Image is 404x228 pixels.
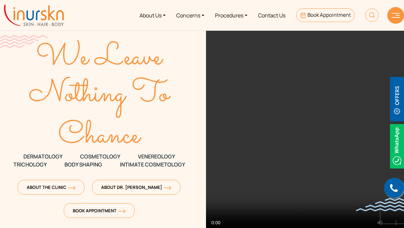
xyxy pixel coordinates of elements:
[390,124,404,168] img: Whatsappicon
[73,208,126,214] span: Book Appointment
[29,71,171,118] text: Nothing To
[92,180,180,195] a: About Dr. [PERSON_NAME]orange-arrow
[120,160,185,168] span: Intimate Cosmetology
[4,5,64,26] img: inurskn-logo
[164,186,171,190] img: orange-arrow
[27,184,75,190] span: About The Clinic
[64,203,135,218] a: Book Appointmentorange-arrow
[101,184,171,190] span: About Dr. [PERSON_NAME]
[80,152,120,160] span: COSMETOLOGY
[308,11,351,18] span: Book Appointment
[118,209,126,213] img: orange-arrow
[171,3,210,28] a: Concerns
[390,77,404,121] img: offerBt
[392,13,400,18] img: hamLine.svg
[210,3,253,28] a: Procedures
[58,113,142,160] text: Chance
[253,3,291,28] a: Contact Us
[23,152,62,160] span: DERMATOLOGY
[138,152,175,160] span: VENEREOLOGY
[390,142,404,149] a: Whatsappicon
[68,186,75,190] img: orange-arrow
[296,8,355,22] a: Book Appointment
[134,3,171,28] a: About Us
[18,180,84,195] a: About The Clinicorange-arrow
[13,160,47,168] span: TRICHOLOGY
[36,34,164,81] text: We Leave
[365,8,379,22] img: HeaderSearch
[356,198,404,211] img: bluewave
[64,160,102,168] span: Body Shaping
